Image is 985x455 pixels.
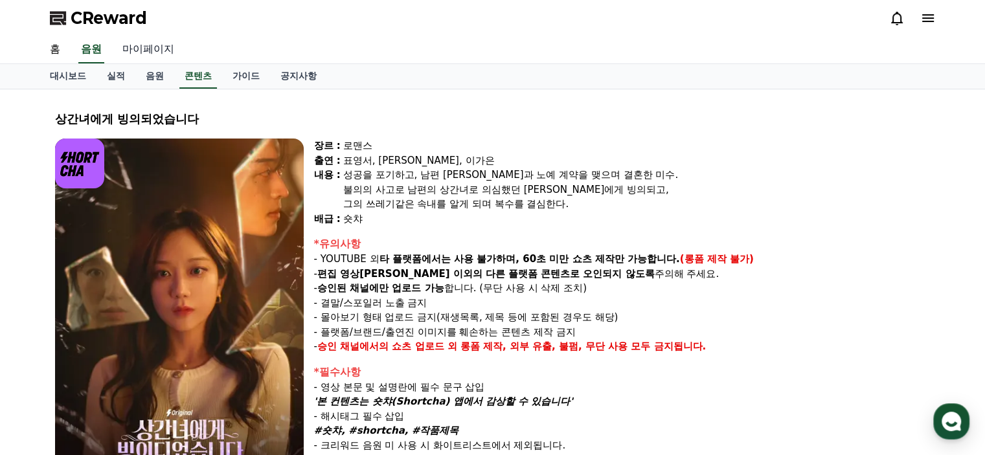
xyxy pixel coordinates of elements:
[343,139,931,153] div: 로맨스
[317,340,457,352] strong: 승인 채널에서의 쇼츠 업로드 외
[40,64,96,89] a: 대시보드
[460,340,707,352] strong: 롱폼 제작, 외부 유출, 불펌, 무단 사용 모두 금지됩니다.
[680,253,754,265] strong: (롱폼 제작 불가)
[343,168,931,183] div: 성공을 포기하고, 남편 [PERSON_NAME]과 노예 계약을 맺으며 결혼한 미수.
[112,36,185,63] a: 마이페이지
[4,348,85,380] a: 홈
[486,268,655,280] strong: 다른 플랫폼 콘텐츠로 오인되지 않도록
[314,310,931,325] p: - 몰아보기 형태 업로드 금지(재생목록, 제목 등에 포함된 경우도 해당)
[314,325,931,340] p: - 플랫폼/브랜드/출연진 이미지를 훼손하는 콘텐츠 제작 금지
[314,212,341,227] div: 배급 :
[343,197,931,212] div: 그의 쓰레기같은 속내를 알게 되며 복수를 결심한다.
[167,348,249,380] a: 설정
[317,282,444,294] strong: 승인된 채널에만 업로드 가능
[314,281,931,296] p: - 합니다. (무단 사용 시 삭제 조치)
[343,212,931,227] div: 숏챠
[343,183,931,197] div: 불의의 사고로 남편의 상간녀로 의심했던 [PERSON_NAME]에게 빙의되고,
[343,153,931,168] div: 표영서, [PERSON_NAME], 이가은
[314,438,931,453] p: - 크리워드 음원 미 사용 시 화이트리스트에서 제외됩니다.
[135,64,174,89] a: 음원
[179,64,217,89] a: 콘텐츠
[55,139,105,188] img: logo
[50,8,147,28] a: CReward
[41,367,49,377] span: 홈
[314,296,931,311] p: - 결말/스포일러 노출 금지
[71,8,147,28] span: CReward
[314,252,931,267] p: - YOUTUBE 외
[314,395,573,407] em: '본 컨텐츠는 숏챠(Shortcha) 앱에서 감상할 수 있습니다'
[379,253,680,265] strong: 타 플랫폼에서는 사용 불가하며, 60초 미만 쇼츠 제작만 가능합니다.
[314,236,931,252] div: *유의사항
[314,425,459,436] em: #숏챠, #shortcha, #작품제목
[314,153,341,168] div: 출연 :
[78,36,104,63] a: 음원
[96,64,135,89] a: 실적
[314,364,931,380] div: *필수사항
[314,139,341,153] div: 장르 :
[270,64,327,89] a: 공지사항
[314,339,931,354] p: -
[314,409,931,424] p: - 해시태그 필수 삽입
[314,267,931,282] p: - 주의해 주세요.
[317,268,482,280] strong: 편집 영상[PERSON_NAME] 이외의
[222,64,270,89] a: 가이드
[85,348,167,380] a: 대화
[200,367,216,377] span: 설정
[119,368,134,378] span: 대화
[314,168,341,212] div: 내용 :
[40,36,71,63] a: 홈
[55,110,931,128] div: 상간녀에게 빙의되었습니다
[314,380,931,395] p: - 영상 본문 및 설명란에 필수 문구 삽입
